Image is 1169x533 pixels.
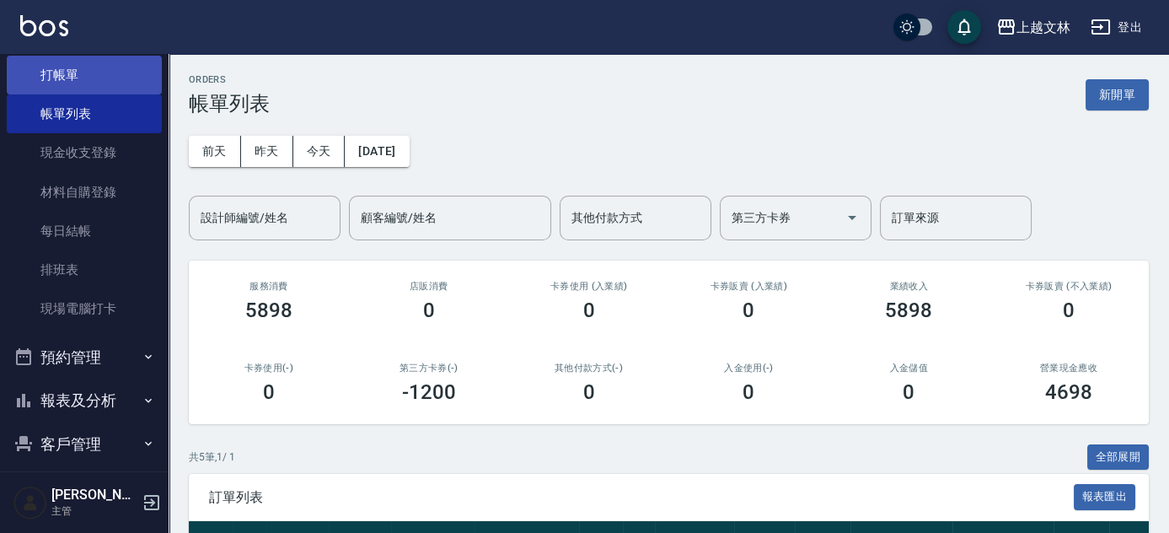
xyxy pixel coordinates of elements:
[743,299,754,322] h3: 0
[7,466,162,509] button: 員工及薪資
[849,281,968,292] h2: 業績收入
[1009,363,1129,374] h2: 營業現金應收
[885,299,932,322] h3: 5898
[189,92,270,116] h3: 帳單列表
[583,380,595,404] h3: 0
[1063,299,1075,322] h3: 0
[209,363,329,374] h2: 卡券使用(-)
[189,136,241,167] button: 前天
[689,363,808,374] h2: 入金使用(-)
[7,212,162,250] a: 每日結帳
[369,363,489,374] h2: 第三方卡券(-)
[839,204,866,231] button: Open
[1086,86,1149,102] a: 新開單
[209,281,329,292] h3: 服務消費
[20,15,68,36] img: Logo
[1086,79,1149,110] button: 新開單
[1045,380,1092,404] h3: 4698
[903,380,914,404] h3: 0
[263,380,275,404] h3: 0
[369,281,489,292] h2: 店販消費
[189,450,235,465] p: 共 5 筆, 1 / 1
[209,489,1074,506] span: 訂單列表
[989,10,1077,45] button: 上越文林
[293,136,346,167] button: 今天
[7,336,162,380] button: 預約管理
[689,281,808,292] h2: 卡券販賣 (入業績)
[7,250,162,289] a: 排班表
[7,379,162,423] button: 報表及分析
[7,423,162,466] button: 客戶管理
[7,289,162,328] a: 現場電腦打卡
[1074,488,1136,504] a: 報表匯出
[7,133,162,172] a: 現金收支登錄
[51,503,137,519] p: 主管
[189,74,270,85] h2: ORDERS
[1084,12,1149,43] button: 登出
[345,136,409,167] button: [DATE]
[529,363,649,374] h2: 其他付款方式(-)
[1016,17,1070,38] div: 上越文林
[423,299,435,322] h3: 0
[7,94,162,133] a: 帳單列表
[947,10,981,44] button: save
[1074,484,1136,510] button: 報表匯出
[13,486,47,520] img: Person
[583,299,595,322] h3: 0
[849,363,968,374] h2: 入金儲值
[7,56,162,94] a: 打帳單
[402,380,456,404] h3: -1200
[1009,281,1129,292] h2: 卡券販賣 (不入業績)
[1087,444,1150,471] button: 全部展開
[241,136,293,167] button: 昨天
[7,173,162,212] a: 材料自購登錄
[245,299,292,322] h3: 5898
[51,487,137,503] h5: [PERSON_NAME]
[743,380,754,404] h3: 0
[529,281,649,292] h2: 卡券使用 (入業績)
